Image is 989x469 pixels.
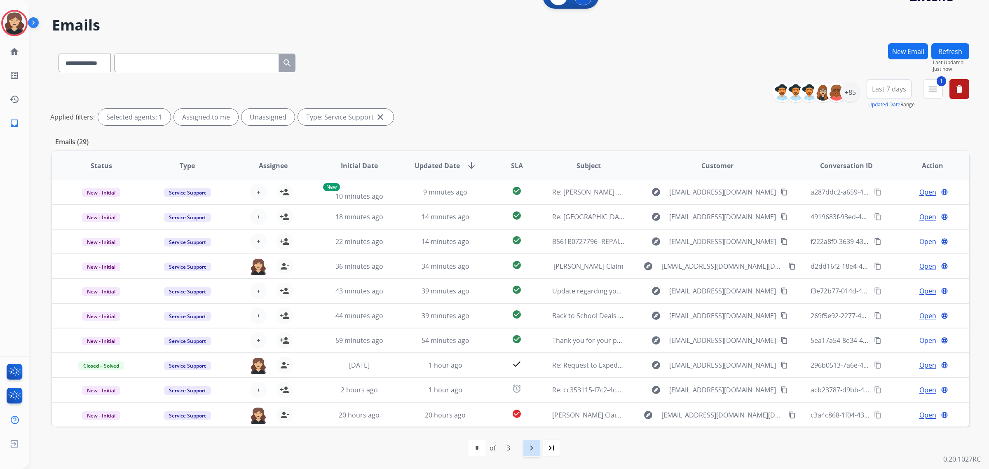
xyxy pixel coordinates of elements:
span: New - Initial [82,238,120,246]
img: agent-avatar [250,407,267,424]
span: Update regarding your fulfillment method for Service Order: 698ed6a5-86e5-4c26-8730-2a702903079b [552,286,868,295]
span: Open [919,187,936,197]
th: Action [883,151,969,180]
mat-icon: language [941,411,948,419]
span: d2dd16f2-18e4-427c-b38b-e4cf49519e45 [811,262,935,271]
span: 59 minutes ago [335,336,383,345]
span: Status [91,161,112,171]
mat-icon: content_copy [780,312,788,319]
mat-icon: explore [651,335,661,345]
span: New - Initial [82,312,120,321]
span: Open [919,335,936,345]
mat-icon: explore [651,311,661,321]
button: + [250,209,267,225]
mat-icon: history [9,94,19,104]
mat-icon: menu [928,84,938,94]
div: Assigned to me [174,109,238,125]
button: + [250,332,267,349]
mat-icon: check_circle [512,211,522,220]
mat-icon: content_copy [780,287,788,295]
mat-icon: search [282,58,292,68]
span: 14 minutes ago [422,237,469,246]
mat-icon: navigate_next [527,443,537,453]
span: Back to School Deals Are Here [552,311,646,320]
span: Re: Request to Expedite-[PERSON_NAME]/ [PERSON_NAME] Service Order 512586-9906 [552,361,819,370]
mat-icon: person_add [280,335,290,345]
mat-icon: language [941,188,948,196]
div: Type: Service Support [298,109,394,125]
mat-icon: last_page [546,443,556,453]
mat-icon: check [512,359,522,369]
div: +85 [840,82,860,102]
span: 10 minutes ago [335,192,383,201]
button: + [250,233,267,250]
span: Service Support [164,188,211,197]
span: + [257,212,260,222]
span: [EMAIL_ADDRESS][DOMAIN_NAME][DATE] [661,261,783,271]
span: Re: [GEOGRAPHIC_DATA] has been shipped to you for servicing [552,212,747,221]
mat-icon: content_copy [788,411,796,419]
button: + [250,283,267,299]
mat-icon: content_copy [874,386,881,394]
mat-icon: content_copy [874,238,881,245]
mat-icon: inbox [9,118,19,128]
button: Updated Date [868,101,900,108]
span: 4919683f-93ed-42b2-9bb0-bb6f62e69654 [811,212,937,221]
mat-icon: content_copy [780,337,788,344]
mat-icon: content_copy [874,188,881,196]
span: [EMAIL_ADDRESS][DOMAIN_NAME] [669,237,776,246]
span: + [257,385,260,395]
button: + [250,184,267,200]
span: 2 hours ago [341,385,378,394]
span: [EMAIL_ADDRESS][DOMAIN_NAME] [669,360,776,370]
mat-icon: explore [643,410,653,420]
mat-icon: close [375,112,385,122]
mat-icon: person_add [280,237,290,246]
span: Re: [PERSON_NAME] has been shipped to you for servicing [552,188,733,197]
div: of [490,443,496,453]
span: New - Initial [82,287,120,296]
span: [PERSON_NAME] Claim [553,262,623,271]
button: New Email [888,43,928,59]
span: 36 minutes ago [335,262,383,271]
span: [EMAIL_ADDRESS][DOMAIN_NAME] [669,286,776,296]
mat-icon: language [941,337,948,344]
span: Open [919,212,936,222]
img: agent-avatar [250,258,267,275]
mat-icon: check_circle [512,285,522,295]
mat-icon: language [941,386,948,394]
span: Service Support [164,287,211,296]
mat-icon: check_circle [512,260,522,270]
span: 54 minutes ago [422,336,469,345]
span: + [257,237,260,246]
span: c3a4c868-1f04-43e2-9b99-99be933b0d1f [811,410,935,420]
mat-icon: language [941,312,948,319]
span: Service Support [164,312,211,321]
mat-icon: content_copy [874,411,881,419]
mat-icon: explore [651,360,661,370]
span: Thank you for your purchase from Rad Power Bikes [552,336,712,345]
span: Conversation ID [820,161,873,171]
mat-icon: check_circle [512,186,522,196]
span: Open [919,286,936,296]
mat-icon: explore [651,286,661,296]
span: 269f5e92-2277-4a59-b7b4-725dd68de613 [811,311,938,320]
mat-icon: content_copy [874,263,881,270]
span: 22 minutes ago [335,237,383,246]
mat-icon: person_remove [280,261,290,271]
span: [EMAIL_ADDRESS][DOMAIN_NAME][DATE] [661,410,783,420]
p: Emails (29) [52,137,92,147]
span: Last 7 days [872,87,906,91]
mat-icon: person_add [280,311,290,321]
span: Open [919,360,936,370]
mat-icon: content_copy [874,213,881,220]
span: 20 hours ago [339,410,380,420]
mat-icon: content_copy [780,213,788,220]
span: Type [180,161,195,171]
button: 1 [923,79,943,99]
span: [EMAIL_ADDRESS][DOMAIN_NAME] [669,385,776,395]
span: 34 minutes ago [422,262,469,271]
span: Closed – Solved [78,361,124,370]
span: 20 hours ago [425,410,466,420]
span: SLA [511,161,523,171]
